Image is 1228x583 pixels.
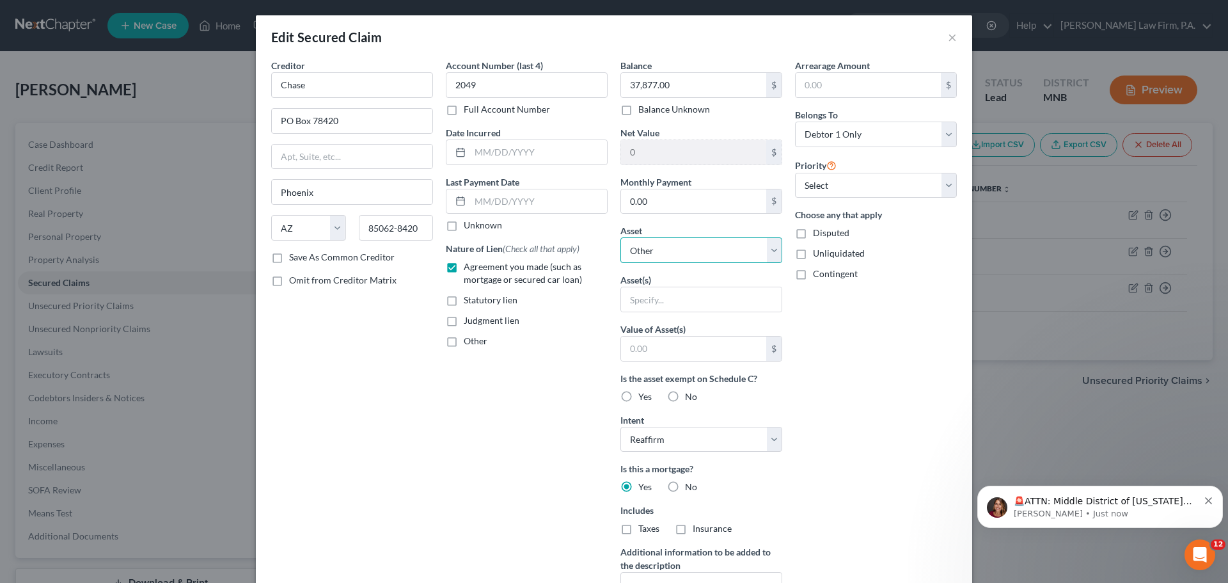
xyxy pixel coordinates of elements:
span: Other [464,335,487,346]
iframe: Intercom live chat [1185,539,1215,570]
label: Nature of Lien [446,242,579,255]
label: Additional information to be added to the description [620,545,782,572]
input: 0.00 [621,337,766,361]
label: Monthly Payment [620,175,691,189]
div: $ [941,73,956,97]
span: Yes [638,391,652,402]
label: Unknown [464,219,502,232]
input: Search creditor by name... [271,72,433,98]
input: Specify... [621,287,782,312]
label: Net Value [620,126,659,140]
span: Taxes [638,523,659,534]
span: Unliquidated [813,248,865,259]
span: Statutory lien [464,294,517,305]
input: 0.00 [621,73,766,97]
label: Asset(s) [620,273,651,287]
label: Account Number (last 4) [446,59,543,72]
span: Belongs To [795,109,838,120]
label: Value of Asset(s) [620,323,686,336]
input: Enter city... [272,180,432,204]
input: XXXX [446,72,608,98]
span: 12 [1211,539,1225,550]
span: Disputed [813,227,849,238]
label: Date Incurred [446,126,501,140]
span: Creditor [271,60,305,71]
input: MM/DD/YYYY [470,140,607,164]
label: Priority [795,157,837,173]
div: $ [766,73,782,97]
label: Intent [620,413,644,427]
span: Omit from Creditor Matrix [289,275,397,285]
span: Contingent [813,268,858,279]
iframe: Intercom notifications message [972,459,1228,548]
label: Includes [620,504,782,517]
label: Is this a mortgage? [620,462,782,475]
span: Judgment lien [464,315,519,326]
button: × [948,29,957,45]
label: Choose any that apply [795,208,957,221]
input: 0.00 [621,140,766,164]
div: $ [766,189,782,214]
input: Enter address... [272,109,432,133]
label: Is the asset exempt on Schedule C? [620,372,782,385]
span: No [685,481,697,492]
div: Edit Secured Claim [271,28,382,46]
input: 0.00 [621,189,766,214]
span: (Check all that apply) [503,243,579,254]
input: MM/DD/YYYY [470,189,607,214]
input: 0.00 [796,73,941,97]
label: Save As Common Creditor [289,251,395,264]
span: Insurance [693,523,732,534]
label: Full Account Number [464,103,550,116]
label: Balance [620,59,652,72]
span: No [685,391,697,402]
label: Balance Unknown [638,103,710,116]
span: Agreement you made (such as mortgage or secured car loan) [464,261,582,285]
input: Enter zip... [359,215,434,241]
span: Asset [620,225,642,236]
label: Last Payment Date [446,175,519,189]
div: $ [766,337,782,361]
label: Arrearage Amount [795,59,870,72]
input: Apt, Suite, etc... [272,145,432,169]
span: Yes [638,481,652,492]
div: $ [766,140,782,164]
